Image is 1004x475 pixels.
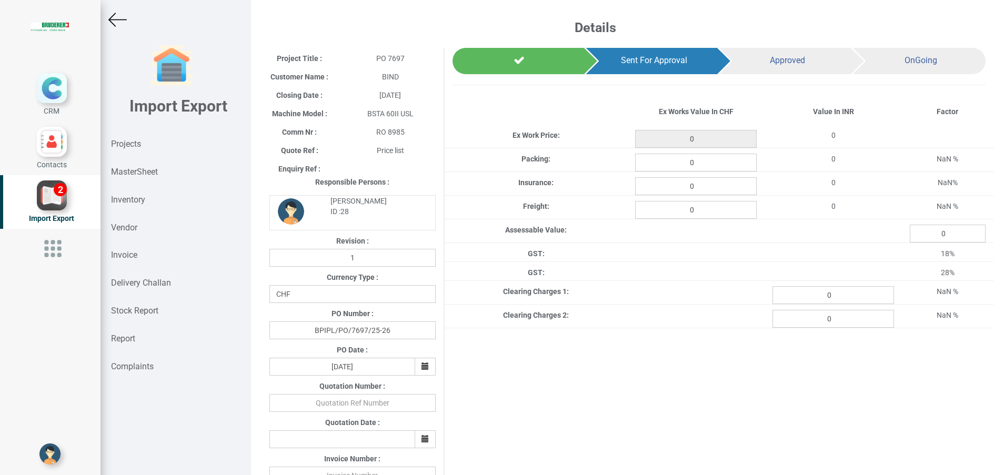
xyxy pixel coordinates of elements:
[621,55,687,65] span: Sent For Approval
[831,202,836,210] span: 0
[831,131,836,139] span: 0
[379,91,401,99] span: [DATE]
[938,178,958,187] span: NaN%
[327,272,378,282] label: Currency Type :
[324,453,380,464] label: Invoice Number :
[111,223,137,233] strong: Vendor
[315,177,389,187] label: Responsible Persons :
[937,202,958,210] span: NaN %
[503,310,569,320] label: Clearing Charges 2:
[272,108,327,119] label: Machine Model :
[129,97,227,115] b: Import Export
[937,106,958,117] label: Factor
[518,177,554,188] label: Insurance:
[111,278,171,288] strong: Delivery Challan
[336,236,369,246] label: Revision :
[367,109,414,118] span: BSTA 60II USL
[528,267,545,278] label: GST:
[150,45,193,87] img: garage-closed.png
[111,167,158,177] strong: MasterSheet
[376,128,405,136] span: RO 8985
[513,130,560,140] label: Ex Work Price:
[340,207,349,216] strong: 28
[337,345,368,355] label: PO Date :
[111,250,137,260] strong: Invoice
[659,106,734,117] label: Ex Works Value In CHF
[278,198,304,225] img: DP
[831,178,836,187] span: 0
[111,139,141,149] strong: Projects
[37,160,67,169] span: Contacts
[941,268,955,277] span: 28%
[319,381,385,391] label: Quotation Number :
[54,183,67,196] div: 2
[376,54,405,63] span: PO 7697
[276,90,323,100] label: Closing Date :
[269,249,436,267] input: Revision
[270,72,328,82] label: Customer Name :
[528,248,545,259] label: GST:
[44,107,59,115] span: CRM
[111,195,145,205] strong: Inventory
[269,321,436,339] input: PO Number
[523,201,549,211] label: Freight:
[937,287,958,296] span: NaN %
[505,225,567,235] label: Assessable Value:
[937,155,958,163] span: NaN %
[382,73,399,81] span: BIND
[377,146,404,155] span: Price list
[831,155,836,163] span: 0
[278,164,320,174] label: Enquiry Ref :
[575,20,616,35] b: Details
[937,311,958,319] span: NaN %
[281,145,318,156] label: Quote Ref :
[269,394,436,412] input: Quotation Ref Number
[111,306,158,316] strong: Stock Report
[905,55,937,65] span: OnGoing
[323,196,427,217] div: [PERSON_NAME] ID :
[277,53,322,64] label: Project Title :
[332,308,374,319] label: PO Number :
[325,417,380,428] label: Quotation Date :
[770,55,805,65] span: Approved
[521,154,550,164] label: Packing:
[813,106,854,117] label: Value In INR
[282,127,317,137] label: Comm Nr :
[29,214,74,223] span: Import Export
[503,286,569,297] label: Clearing Charges 1:
[111,333,135,343] strong: Report
[111,361,154,371] strong: Complaints
[941,249,955,258] span: 18%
